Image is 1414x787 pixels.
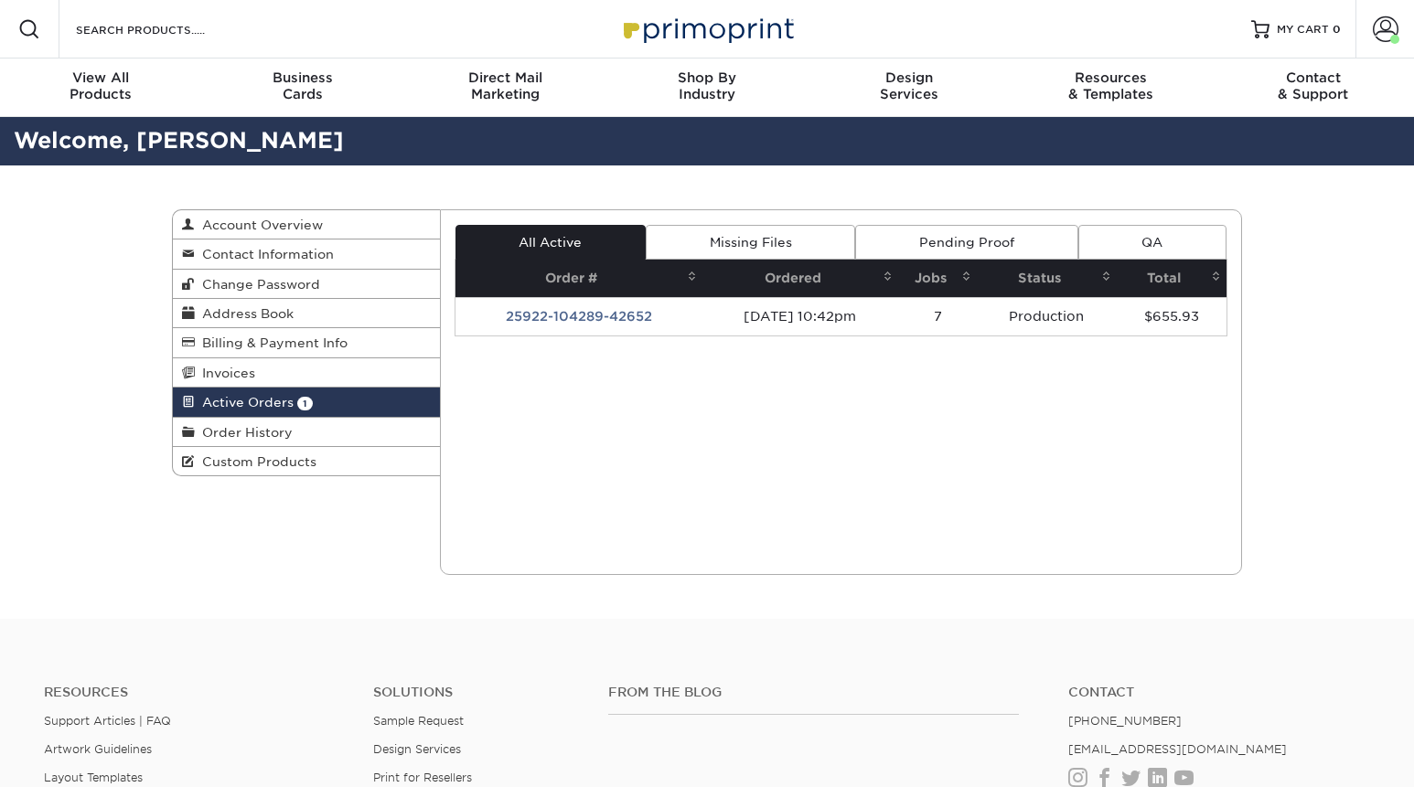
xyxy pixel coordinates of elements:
a: Invoices [173,358,440,388]
div: & Templates [1010,69,1212,102]
a: Shop ByIndustry [606,58,809,117]
span: Contact Information [195,247,334,261]
span: Invoices [195,366,255,380]
a: Billing & Payment Info [173,328,440,357]
a: Resources& Templates [1010,58,1212,117]
span: Address Book [195,306,294,321]
td: 25922-104289-42652 [455,297,702,335]
td: $655.93 [1117,297,1227,335]
span: Custom Products [195,454,316,469]
div: & Support [1212,69,1414,102]
span: Account Overview [195,218,323,232]
a: Missing Files [646,225,855,260]
div: Industry [606,69,809,102]
a: Order History [173,418,440,447]
a: Active Orders 1 [173,388,440,417]
span: Contact [1212,69,1414,86]
span: Billing & Payment Info [195,335,348,350]
div: Services [808,69,1010,102]
td: [DATE] 10:42pm [702,297,899,335]
span: 1 [297,397,313,410]
a: Support Articles | FAQ [44,714,171,728]
a: Print for Resellers [373,771,472,784]
a: [PHONE_NUMBER] [1068,714,1182,728]
input: SEARCH PRODUCTS..... [74,18,252,40]
a: BusinessCards [202,58,404,117]
th: Status [977,260,1117,297]
a: Design Services [373,742,461,756]
td: 7 [898,297,977,335]
a: Sample Request [373,714,464,728]
th: Order # [455,260,702,297]
a: Contact [1068,685,1370,700]
a: All Active [455,225,646,260]
th: Jobs [898,260,977,297]
a: Contact Information [173,239,440,269]
a: QA [1078,225,1227,260]
a: Address Book [173,299,440,328]
a: Contact& Support [1212,58,1414,117]
a: [EMAIL_ADDRESS][DOMAIN_NAME] [1068,742,1287,756]
a: DesignServices [808,58,1010,117]
a: Artwork Guidelines [44,742,152,756]
span: Resources [1010,69,1212,86]
img: Primoprint [616,9,798,48]
a: Custom Products [173,447,440,475]
span: 0 [1333,23,1341,36]
span: Design [808,69,1010,86]
span: Change Password [195,277,320,292]
span: Active Orders [195,395,294,409]
h4: Solutions [373,685,581,700]
span: Business [202,69,404,86]
div: Marketing [404,69,606,102]
a: Account Overview [173,210,440,239]
a: Direct MailMarketing [404,58,606,117]
th: Ordered [702,260,899,297]
th: Total [1117,260,1227,297]
span: Shop By [606,69,809,86]
span: Direct Mail [404,69,606,86]
span: MY CART [1277,22,1329,37]
h4: Resources [44,685,346,700]
h4: From the Blog [608,685,1020,700]
span: Order History [195,425,293,440]
a: Layout Templates [44,771,143,784]
div: Cards [202,69,404,102]
a: Change Password [173,270,440,299]
a: Pending Proof [855,225,1077,260]
td: Production [977,297,1117,335]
